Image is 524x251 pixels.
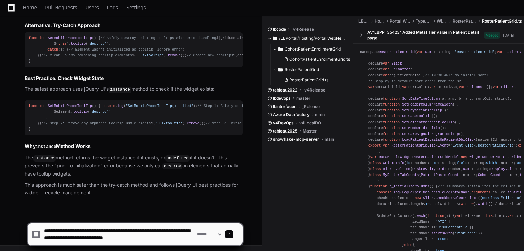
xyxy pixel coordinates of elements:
span: Merged [484,32,500,39]
code: undefined [165,155,190,162]
svg: Directory [278,45,283,53]
p: This approach is much safer than the try-catch method and follows jQuery UI best practices for wi... [25,181,243,197]
span: function [29,104,45,108]
span: new [415,196,421,200]
span: function [29,36,45,40]
span: class [370,167,381,171]
span: Azure Datafactory [273,112,310,117]
span: callee [493,190,505,194]
span: name [429,161,438,165]
span: RosterPatientGrid.ts [289,77,328,83]
span: Settings [126,5,146,10]
span: Master [303,128,317,134]
span: RosterPatientGrid [285,67,319,72]
span: tooltip [71,42,86,46]
span: // Clean up any remaining tooltip elements [43,53,132,57]
span: var [383,143,389,148]
span: Name [461,190,470,194]
span: function [383,114,400,118]
span: class [370,173,381,177]
span: function [383,120,400,124]
span: PatientRosterCount [421,173,459,177]
span: // Step 1: Safely destroy existing tooltip widgets [197,104,303,108]
span: main [325,137,334,142]
span: SetMobilePhoneToolTip [48,36,92,40]
span: console [101,104,115,108]
span: Name [425,50,434,54]
span: field [457,161,467,165]
span: var [402,85,408,89]
span: SetMemberIdToolTip [402,126,440,130]
div: ( ) { . ( ); $(gridContainer). ( ). ( ( ) { $element = $( ); ($element. ( )) { $element. ( ); } }... [29,103,238,133]
span: SetMobilePhoneToolTip [48,104,92,108]
span: Columns [467,85,482,89]
span: a: any, b: any, sortCol: string [442,97,507,101]
span: "Event.Click.RosterPatientGrid" [450,143,516,148]
span: catch [48,47,58,52]
span: log [117,104,123,108]
span: width [478,202,488,206]
span: new [461,155,467,159]
span: function [383,102,400,107]
span: function [383,126,400,130]
span: // Step 2: Remove any orphaned tooltip DOM elements [43,121,151,125]
span: function [383,138,400,142]
p: The safest approach uses jQuery UI's method to check if the widget exists: [25,85,243,94]
span: "RosterPatientGrid" [455,50,495,54]
span: Users [86,5,99,10]
span: cssClass [482,196,499,200]
span: Widgets [437,18,447,24]
span: var [493,85,499,89]
span: Filters [501,85,516,89]
span: export [368,143,381,148]
span: 10 [425,202,429,206]
span: remove [187,121,199,125]
button: CohortPatientEnrollmentGrid.ts [281,55,350,64]
span: var [368,85,375,89]
span: // Step 3: Initialize new tooltips [206,121,277,125]
span: _v4Release [291,27,314,32]
span: /LBPortal/Hosting/Portal.WebNew/TypeScripts/Widgets [279,36,348,41]
span: CohortPatientEnrollmentGrid.ts [289,57,350,62]
span: MyRosterTabCounts [383,173,419,177]
code: instance [109,87,131,93]
span: 'destroy' [90,110,109,114]
span: var [370,155,377,159]
span: 'destroy' [88,42,107,46]
svg: Directory [278,66,283,74]
span: Pull Requests [45,5,77,10]
span: function [383,132,400,136]
span: Formatter [391,67,410,71]
span: var [429,85,435,89]
span: function [370,184,387,189]
code: instance [36,144,56,149]
span: SetHeaderColumnNameWidth [402,102,453,107]
button: RosterPatientGrid [273,64,353,75]
span: // Safely destroy existing tooltips with error handling [101,36,217,40]
span: LogHelper [402,190,421,194]
span: toString [507,190,524,194]
span: Logs [107,5,118,10]
span: RosterPatientGrid [453,18,476,24]
span: DataModel [379,155,397,159]
span: // Display in default sort order from the SP. [368,79,463,83]
span: h_InitializeColumns [389,184,429,189]
span: RosterPatientGrid.ts [482,18,522,24]
code: instance [33,155,56,162]
button: RosterPatientGrid.ts [281,75,349,85]
span: log [394,190,400,194]
span: SetPatientContractToolTip [402,120,455,124]
span: function [383,108,400,112]
h2: Best Practice: Check Widget State [25,75,243,82]
span: width [486,161,497,165]
div: AV:LBPP-35423: Added Metal Tier value in Patient Detail page [367,30,484,41]
span: LBPortal [358,18,369,24]
div: ( ) { $(gridContainer). ( ). ( ( ) { { $( ). ( ); } (e) { } }); $( ). (); $(gridContainer). ( ). ... [29,35,238,65]
span: tooltip [73,110,88,114]
span: v4LocalDO [299,120,321,126]
span: master [296,96,310,101]
span: RosterPatientGrid [379,50,415,54]
span: tableau2022 [273,87,297,93]
span: lbinterfaces [273,104,297,109]
span: Name [463,167,472,171]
